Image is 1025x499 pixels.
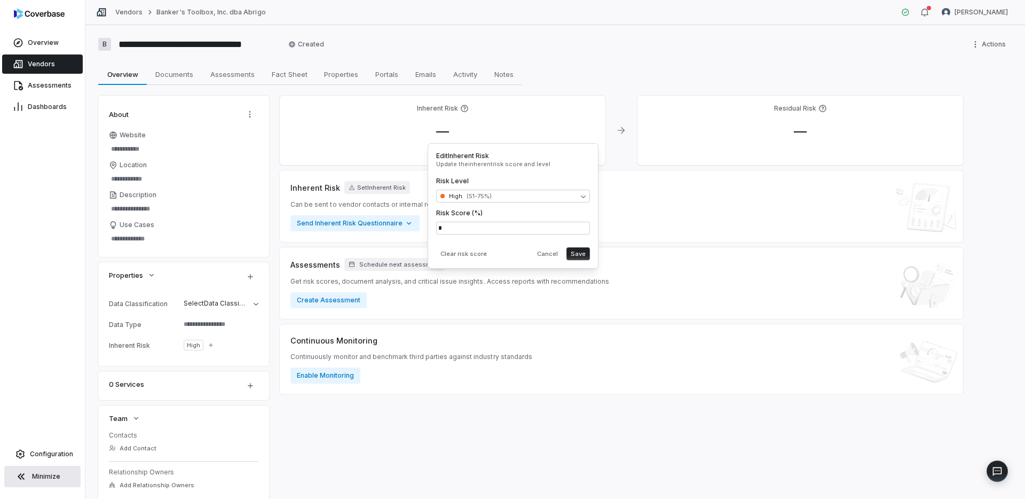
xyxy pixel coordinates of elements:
[109,110,129,119] span: About
[109,201,258,216] textarea: Description
[290,335,377,346] span: Continuous Monitoring
[28,81,72,90] span: Assessments
[156,8,265,17] a: Banker's Toolbox, Inc. dba Abrigo
[320,67,362,81] span: Properties
[109,270,143,280] span: Properties
[449,67,482,81] span: Activity
[4,466,81,487] button: Minimize
[109,341,179,349] div: Inherent Risk
[120,161,147,169] span: Location
[288,40,324,49] span: Created
[109,431,258,440] dt: Contacts
[109,171,258,186] input: Location
[109,142,258,157] input: Website
[109,321,179,329] div: Data Type
[4,445,81,464] a: Configuration
[106,409,144,428] button: Team
[2,54,83,74] a: Vendors
[290,277,609,286] span: Get risk scores, document analysis, and critical issue insights. Access reports with recommendations
[28,103,67,111] span: Dashboards
[109,231,258,246] textarea: Use Cases
[109,414,128,423] span: Team
[206,67,259,81] span: Assessments
[120,481,194,489] span: Add Relationship Owners
[241,106,258,122] button: Actions
[187,341,200,349] span: High
[935,4,1014,20] button: Gerald Pe avatar[PERSON_NAME]
[290,259,340,270] span: Assessments
[120,191,156,199] span: Description
[184,299,263,307] span: Select Data Classification
[290,292,367,308] button: Create Assessment
[785,123,815,139] span: —
[290,353,532,361] span: Continuously monitor and benchmark third parties against industry standards
[30,450,73,458] span: Configuration
[109,468,258,477] dt: Relationship Owners
[371,67,403,81] span: Portals
[115,8,143,17] a: Vendors
[106,266,159,285] button: Properties
[344,258,445,271] button: Schedule next assessment
[533,247,562,260] button: Cancel
[109,300,179,308] div: Data Classification
[942,8,950,17] img: Gerald Pe avatar
[436,247,491,260] button: Clear risk score
[151,67,198,81] span: Documents
[103,67,143,81] span: Overview
[14,9,65,19] img: logo-D7KZi-bG.svg
[411,67,440,81] span: Emails
[436,177,590,185] label: Risk Level
[32,472,60,481] span: Minimize
[2,97,83,116] a: Dashboards
[359,261,440,269] span: Schedule next assessment
[490,67,518,81] span: Notes
[290,182,340,193] span: Inherent Risk
[290,368,360,384] button: Enable Monitoring
[566,247,590,260] button: Save
[120,131,146,139] span: Website
[436,152,590,160] h4: Edit Inherent Risk
[290,200,534,209] span: Can be sent to vendor contacts or internal relationship owners to be filled out
[28,60,55,68] span: Vendors
[774,104,816,113] h4: Residual Risk
[2,76,83,95] a: Assessments
[290,215,420,231] button: Send Inherent Risk Questionnaire
[120,221,154,229] span: Use Cases
[2,33,83,52] a: Overview
[428,123,458,139] span: —
[106,439,160,458] button: Add Contact
[968,36,1012,52] button: More actions
[955,8,1008,17] span: [PERSON_NAME]
[436,160,590,168] p: Update the inherent risk score and level
[417,104,458,113] h4: Inherent Risk
[28,38,59,47] span: Overview
[436,209,590,217] label: Risk Score (%)
[344,181,410,194] button: SetInherent Risk
[267,67,312,81] span: Fact Sheet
